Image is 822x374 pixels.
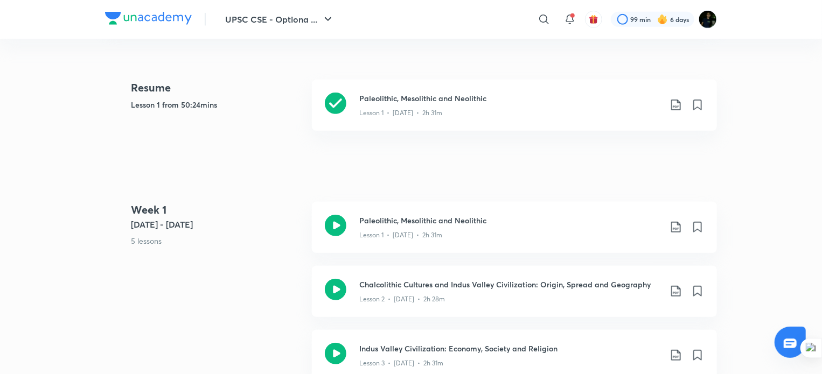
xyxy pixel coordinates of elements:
h5: [DATE] - [DATE] [131,218,303,231]
a: Chalcolithic Cultures and Indus Valley Civilization: Origin, Spread and GeographyLesson 2 • [DATE... [312,266,717,330]
img: streak [657,14,668,25]
h3: Paleolithic, Mesolithic and Neolithic [359,93,661,104]
p: Lesson 1 • [DATE] • 2h 31m [359,108,442,118]
button: avatar [585,11,602,28]
a: Paleolithic, Mesolithic and NeolithicLesson 1 • [DATE] • 2h 31m [312,202,717,266]
button: UPSC CSE - Optiona ... [219,9,341,30]
h4: Week 1 [131,202,303,218]
p: 5 lessons [131,235,303,246]
p: Lesson 3 • [DATE] • 2h 31m [359,358,443,368]
a: Company Logo [105,12,192,27]
a: Paleolithic, Mesolithic and NeolithicLesson 1 • [DATE] • 2h 31m [312,80,717,144]
h3: Chalcolithic Cultures and Indus Valley Civilization: Origin, Spread and Geography [359,279,661,290]
p: Lesson 1 • [DATE] • 2h 31m [359,230,442,240]
img: Company Logo [105,12,192,25]
h3: Indus Valley Civilization: Economy, Society and Religion [359,343,661,354]
p: Lesson 2 • [DATE] • 2h 28m [359,294,445,304]
h5: Lesson 1 from 50:24mins [131,99,303,110]
img: avatar [589,15,598,24]
img: Rohit Duggal [699,10,717,29]
h4: Resume [131,80,303,96]
h3: Paleolithic, Mesolithic and Neolithic [359,215,661,226]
